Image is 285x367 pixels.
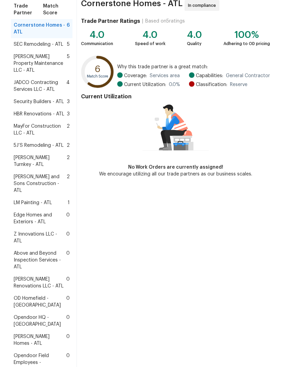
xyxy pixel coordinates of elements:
[14,199,52,206] span: LM Painting - ATL
[135,31,165,38] div: 4.0
[67,111,70,117] span: 3
[140,18,145,25] div: |
[145,18,185,25] div: Based on 5 ratings
[14,41,63,48] span: SEC Remodeling - ATL
[67,41,70,48] span: 5
[99,164,252,171] div: No Work Orders are currently assigned!
[14,173,67,194] span: [PERSON_NAME] and Sons Construction - ATL
[124,81,166,88] span: Current Utilization:
[14,22,67,36] span: Cornerstone Homes - ATL
[169,81,180,88] span: 0.0 %
[14,231,66,244] span: Z Innovations LLC - ATL
[87,74,109,78] text: Match Score
[67,22,70,36] span: 6
[14,276,66,290] span: [PERSON_NAME] Renovations LLC - ATL
[67,154,70,168] span: 2
[81,31,113,38] div: 4.0
[99,171,252,178] div: We encourage utilizing all our trade partners as our business scales.
[188,2,219,9] span: In compliance
[196,81,227,88] span: Classification:
[124,72,147,79] span: Coverage:
[66,295,70,309] span: 0
[117,63,270,70] span: Why this trade partner is a great match:
[81,18,140,25] h4: Trade Partner Ratings
[14,295,66,309] span: OD Homefield - [GEOGRAPHIC_DATA]
[67,98,70,105] span: 3
[81,93,270,100] h4: Current Utilization
[14,3,43,16] span: Trade Partner
[14,154,67,168] span: [PERSON_NAME] Turnkey - ATL
[67,173,70,194] span: 2
[66,79,70,93] span: 4
[95,65,101,74] text: 6
[150,72,180,79] span: Services area
[14,79,66,93] span: JADCO Contracting Services LLC - ATL
[14,98,64,105] span: Security Builders - ATL
[230,81,247,88] span: Reserve
[187,40,202,47] div: Quality
[67,53,70,74] span: 5
[81,40,113,47] div: Communication
[67,142,70,149] span: 2
[223,40,270,47] div: Adhering to OD pricing
[43,3,70,16] span: Match Score
[66,250,70,270] span: 0
[66,212,70,225] span: 0
[226,72,270,79] span: General Contractor
[196,72,223,79] span: Capabilities:
[14,123,67,137] span: MayFor Construction LLC - ATL
[66,231,70,244] span: 0
[14,333,66,347] span: [PERSON_NAME] Homes - ATL
[14,53,67,74] span: [PERSON_NAME] Property Maintenance LLC - ATL
[66,276,70,290] span: 0
[135,40,165,47] div: Speed of work
[67,123,70,137] span: 2
[14,111,64,117] span: HBR Renovations - ATL
[68,199,70,206] span: 1
[14,212,66,225] span: Edge Homes and Exteriors - ATL
[66,333,70,347] span: 0
[14,250,66,270] span: Above and Beyond Inspection Services - ATL
[66,314,70,328] span: 0
[14,142,64,149] span: 5J’S Remodeling - ATL
[223,31,270,38] div: 100%
[187,31,202,38] div: 4.0
[14,314,66,328] span: Opendoor HQ - [GEOGRAPHIC_DATA]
